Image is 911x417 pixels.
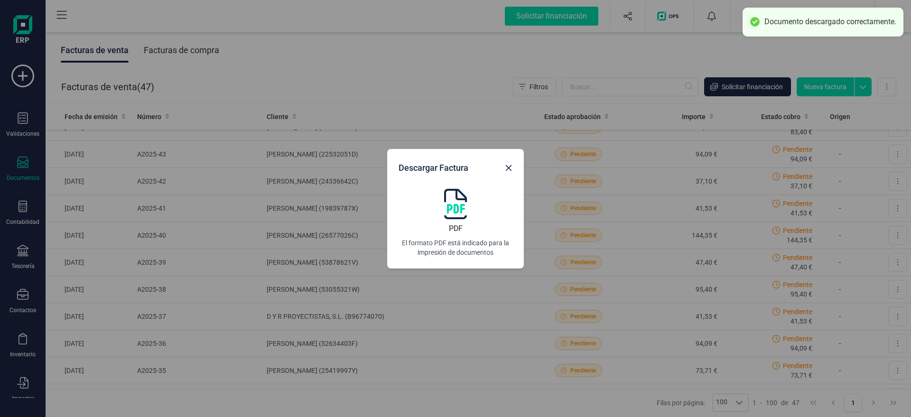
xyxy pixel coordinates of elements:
div: Documento descargado correctamente. [764,17,896,27]
div: Descargar Factura [395,158,501,175]
img: document-icon [444,189,467,219]
span: PDF [449,223,463,234]
button: Close [501,160,516,176]
p: El formato PDF está indicado para la impresión de documentos [399,238,512,257]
